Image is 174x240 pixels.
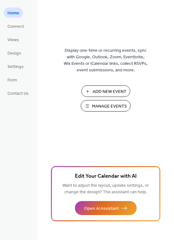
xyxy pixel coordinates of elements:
button: Manage Events [81,100,130,112]
span: Display one-time or recurring events, sync with Google, Outlook, Zoom, Eventbrite, Wix Events or ... [64,47,148,74]
span: Form [7,77,17,84]
a: Connect [4,21,28,31]
span: Edit Your Calendar with AI [75,172,137,181]
button: Add New Event [81,85,130,97]
span: Add New Event [93,89,126,95]
a: Settings [4,61,27,71]
a: Form [4,74,21,85]
a: Design [4,48,25,58]
a: Views [4,34,23,45]
span: Want to adjust the layout, update settings, or change the design? The assistant can help. [62,181,149,196]
span: Design [7,50,21,57]
a: Contact Us [4,88,32,98]
span: Open AI Assistant [84,205,119,212]
span: Settings [7,64,24,70]
button: Open AI Assistant [75,201,137,215]
span: Views [7,37,19,43]
span: Home [7,10,19,17]
span: Contact Us [7,90,29,97]
span: Manage Events [92,103,127,110]
span: Connect [7,23,24,30]
a: Home [4,7,23,18]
